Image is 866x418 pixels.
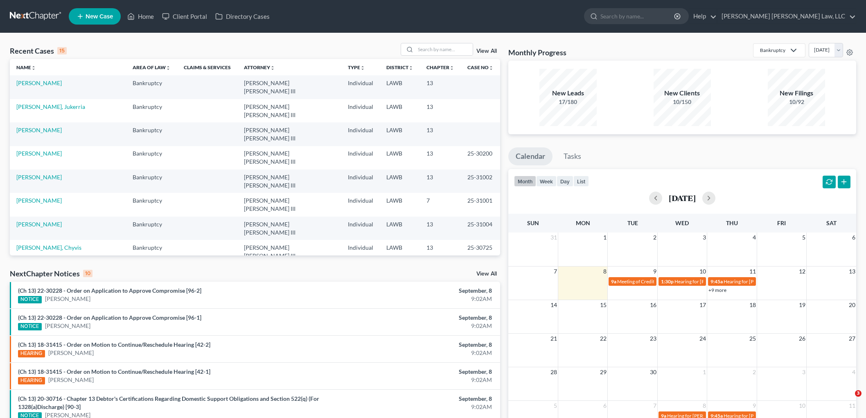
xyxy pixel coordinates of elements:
span: 8 [602,267,607,276]
span: 9 [752,401,757,411]
span: Tue [627,219,638,226]
a: [PERSON_NAME] [16,197,62,204]
span: 19 [798,300,806,310]
iframe: Intercom live chat [838,390,858,410]
td: 25-31002 [461,169,500,193]
td: 13 [420,99,461,122]
td: Bankruptcy [126,75,177,99]
span: 5 [801,233,806,242]
i: unfold_more [31,66,36,70]
a: Case Nounfold_more [467,64,494,70]
div: 15 [57,47,67,54]
a: (Ch 13) 18-31415 - Order on Motion to Continue/Reschedule Hearing [42-1] [18,368,210,375]
span: 6 [851,233,856,242]
a: [PERSON_NAME] [45,295,90,303]
a: View All [476,48,497,54]
span: 27 [848,334,856,343]
span: 9a [611,278,616,285]
div: September, 8 [339,368,492,376]
a: Typeunfold_more [348,64,365,70]
a: Attorneyunfold_more [244,64,275,70]
td: 25-30200 [461,146,500,169]
span: 8 [702,401,707,411]
td: [PERSON_NAME] [PERSON_NAME] III [237,240,341,263]
a: (Ch 13) 22-30228 - Order on Application to Approve Compromise [96-2] [18,287,201,294]
button: month [514,176,536,187]
a: Home [123,9,158,24]
a: [PERSON_NAME] [16,127,62,133]
div: Recent Cases [10,46,67,56]
div: New Clients [654,88,711,98]
span: 12 [798,267,806,276]
td: Bankruptcy [126,217,177,240]
td: [PERSON_NAME] [PERSON_NAME] III [237,169,341,193]
span: 24 [699,334,707,343]
div: New Filings [768,88,825,98]
span: 17 [699,300,707,310]
div: 9:02AM [339,349,492,357]
a: +9 more [708,287,726,293]
td: LAWB [380,240,420,263]
span: 1 [702,367,707,377]
div: 9:02AM [339,376,492,384]
button: week [536,176,557,187]
td: LAWB [380,99,420,122]
div: NOTICE [18,296,42,303]
input: Search by name... [600,9,675,24]
div: HEARING [18,350,45,357]
span: 16 [649,300,657,310]
span: 13 [848,267,856,276]
a: Nameunfold_more [16,64,36,70]
div: 9:02AM [339,403,492,411]
td: Individual [341,193,380,216]
span: 23 [649,334,657,343]
a: [PERSON_NAME] [16,174,62,181]
span: Thu [726,219,738,226]
td: LAWB [380,217,420,240]
td: 13 [420,217,461,240]
td: LAWB [380,193,420,216]
a: Calendar [508,147,553,165]
td: 13 [420,75,461,99]
span: 4 [851,367,856,377]
span: New Case [86,14,113,20]
span: 29 [599,367,607,377]
span: 7 [652,401,657,411]
span: 18 [749,300,757,310]
td: LAWB [380,146,420,169]
span: 25 [749,334,757,343]
i: unfold_more [489,66,494,70]
div: 10/150 [654,98,711,106]
td: [PERSON_NAME] [PERSON_NAME] III [237,193,341,216]
td: Bankruptcy [126,146,177,169]
span: 6 [602,401,607,411]
div: Bankruptcy [760,47,785,54]
span: 10 [699,267,707,276]
td: LAWB [380,122,420,146]
td: 13 [420,122,461,146]
td: Bankruptcy [126,169,177,193]
i: unfold_more [270,66,275,70]
a: Districtunfold_more [386,64,413,70]
div: New Leads [539,88,597,98]
td: Bankruptcy [126,122,177,146]
i: unfold_more [360,66,365,70]
span: 11 [749,267,757,276]
a: [PERSON_NAME] [48,376,94,384]
div: September, 8 [339,287,492,295]
a: [PERSON_NAME] [16,221,62,228]
span: 4 [752,233,757,242]
div: September, 8 [339,314,492,322]
td: LAWB [380,169,420,193]
div: 10 [83,270,92,277]
div: NOTICE [18,323,42,330]
a: Directory Cases [211,9,274,24]
span: 2 [652,233,657,242]
div: 10/92 [768,98,825,106]
td: [PERSON_NAME] [PERSON_NAME] III [237,75,341,99]
a: [PERSON_NAME] [45,322,90,330]
span: 1 [602,233,607,242]
i: unfold_more [408,66,413,70]
div: 9:02AM [339,322,492,330]
span: 14 [550,300,558,310]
